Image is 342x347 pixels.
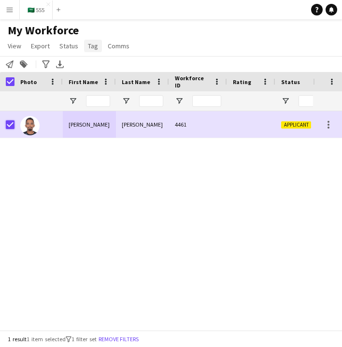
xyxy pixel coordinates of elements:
[122,97,130,105] button: Open Filter Menu
[4,40,25,52] a: View
[54,58,66,70] app-action-btn: Export XLSX
[233,78,251,86] span: Rating
[71,335,97,343] span: 1 filter set
[175,97,184,105] button: Open Filter Menu
[8,23,79,38] span: My Workforce
[4,58,15,70] app-action-btn: Notify workforce
[27,40,54,52] a: Export
[27,335,66,343] span: 1 item selected
[192,95,221,107] input: Workforce ID Filter Input
[116,111,169,138] div: [PERSON_NAME]
[59,42,78,50] span: Status
[88,42,98,50] span: Tag
[139,95,163,107] input: Last Name Filter Input
[63,111,116,138] div: [PERSON_NAME]
[281,97,290,105] button: Open Filter Menu
[8,42,21,50] span: View
[175,74,210,89] span: Workforce ID
[299,95,328,107] input: Status Filter Input
[104,40,133,52] a: Comms
[18,58,29,70] app-action-btn: Add to tag
[108,42,129,50] span: Comms
[56,40,82,52] a: Status
[169,111,227,138] div: 4461
[86,95,110,107] input: First Name Filter Input
[20,78,37,86] span: Photo
[84,40,102,52] a: Tag
[20,0,53,19] button: 🇸🇦 555
[20,116,40,135] img: Mohammed Ibrahim
[281,121,311,129] span: Applicant
[281,78,300,86] span: Status
[40,58,52,70] app-action-btn: Advanced filters
[69,97,77,105] button: Open Filter Menu
[69,78,98,86] span: First Name
[31,42,50,50] span: Export
[122,78,150,86] span: Last Name
[97,334,141,345] button: Remove filters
